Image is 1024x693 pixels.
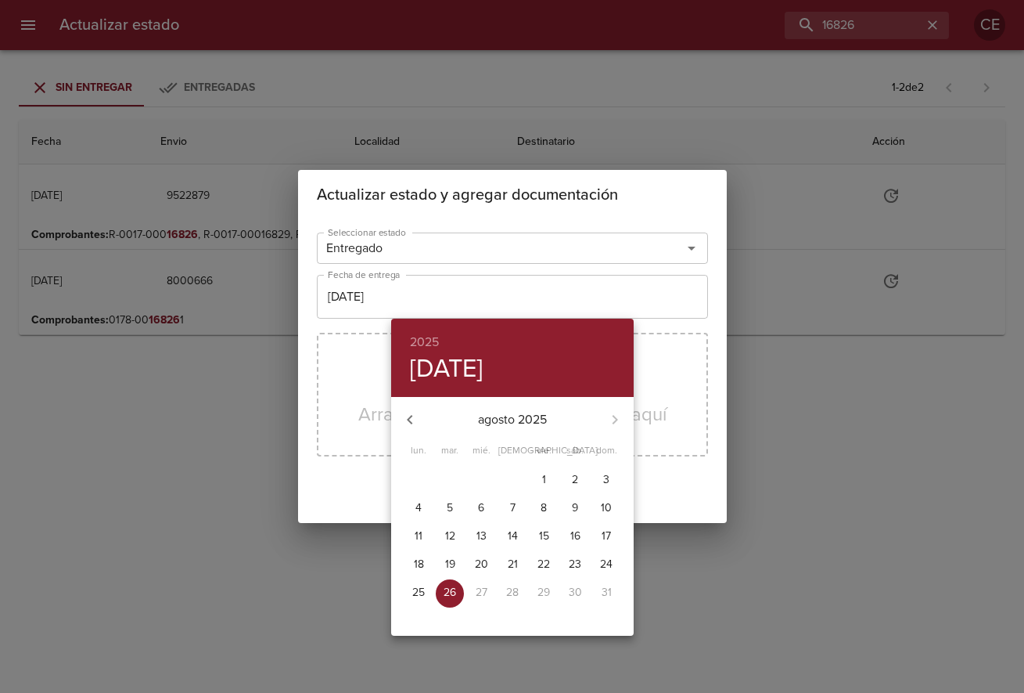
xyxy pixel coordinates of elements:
[436,443,464,459] span: mar.
[530,523,558,551] button: 15
[510,500,516,516] p: 7
[436,523,464,551] button: 12
[404,443,433,459] span: lun.
[414,557,424,572] p: 18
[592,443,620,459] span: dom.
[541,500,547,516] p: 8
[592,551,620,579] button: 24
[530,495,558,523] button: 8
[530,551,558,579] button: 22
[561,443,589,459] span: sáb.
[592,495,620,523] button: 10
[445,529,455,544] p: 12
[404,551,433,579] button: 18
[476,529,487,544] p: 13
[602,529,611,544] p: 17
[478,500,484,516] p: 6
[436,579,464,608] button: 26
[508,557,518,572] p: 21
[415,529,422,544] p: 11
[404,495,433,523] button: 4
[561,467,589,495] button: 2
[561,495,589,523] button: 9
[445,557,455,572] p: 19
[467,523,495,551] button: 13
[542,472,546,488] p: 1
[537,557,550,572] p: 22
[592,523,620,551] button: 17
[467,443,495,459] span: mié.
[508,529,518,544] p: 14
[404,579,433,608] button: 25
[592,467,620,495] button: 3
[447,500,453,516] p: 5
[467,495,495,523] button: 6
[436,495,464,523] button: 5
[498,523,526,551] button: 14
[498,495,526,523] button: 7
[467,551,495,579] button: 20
[498,551,526,579] button: 21
[530,467,558,495] button: 1
[444,585,456,601] p: 26
[404,523,433,551] button: 11
[561,523,589,551] button: 16
[600,557,613,572] p: 24
[429,410,596,429] p: agosto 2025
[601,500,612,516] p: 10
[410,353,483,384] button: [DATE]
[572,500,578,516] p: 9
[539,529,549,544] p: 15
[475,557,488,572] p: 20
[572,472,578,488] p: 2
[436,551,464,579] button: 19
[498,443,526,459] span: [DEMOGRAPHIC_DATA].
[415,500,422,516] p: 4
[561,551,589,579] button: 23
[570,529,580,544] p: 16
[412,585,425,601] p: 25
[569,557,581,572] p: 23
[410,331,439,353] button: 2025
[530,443,558,459] span: vie.
[603,472,609,488] p: 3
